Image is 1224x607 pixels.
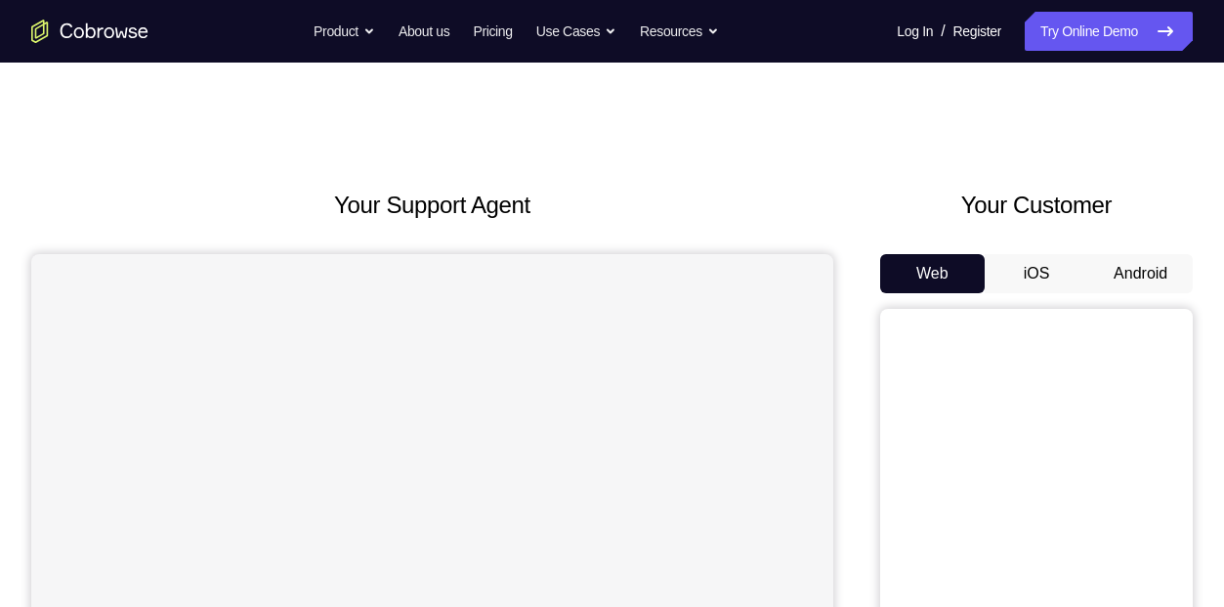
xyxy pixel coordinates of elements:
a: Try Online Demo [1025,12,1193,51]
a: About us [399,12,449,51]
h2: Your Customer [880,188,1193,223]
button: Product [314,12,375,51]
button: Use Cases [536,12,616,51]
a: Log In [897,12,933,51]
button: Android [1088,254,1193,293]
button: Resources [640,12,719,51]
button: iOS [985,254,1089,293]
span: / [941,20,945,43]
button: Web [880,254,985,293]
a: Pricing [473,12,512,51]
a: Go to the home page [31,20,148,43]
a: Register [953,12,1001,51]
h2: Your Support Agent [31,188,833,223]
